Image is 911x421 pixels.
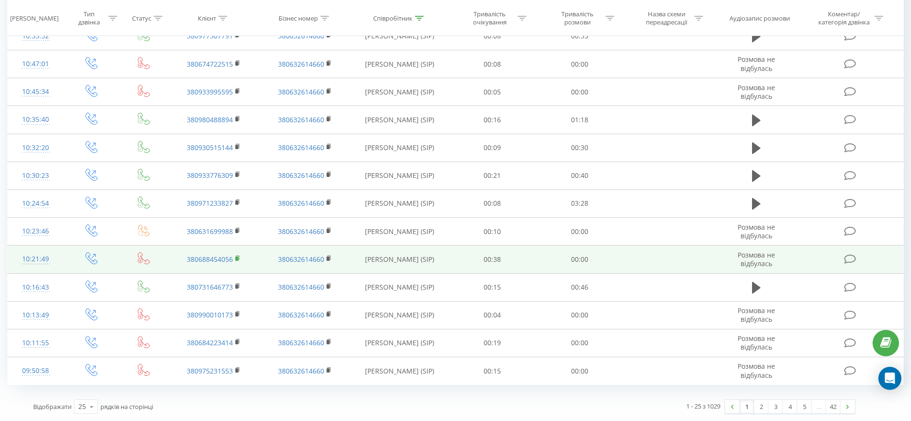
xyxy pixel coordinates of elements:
a: 380971233827 [187,199,233,208]
td: [PERSON_NAME] (SIP) [351,134,449,162]
a: 380632614660 [278,171,324,180]
a: 4 [783,400,797,413]
a: 380684223414 [187,338,233,347]
td: 00:08 [449,189,536,217]
a: 380632614660 [278,310,324,319]
div: 10:53:32 [17,27,54,46]
a: 5 [797,400,812,413]
a: 380632614660 [278,87,324,96]
td: [PERSON_NAME] (SIP) [351,246,449,273]
span: рядків на сторінці [100,402,153,411]
td: [PERSON_NAME] (SIP) [351,189,449,217]
td: [PERSON_NAME] (SIP) [351,329,449,357]
a: 380990010173 [187,310,233,319]
span: Розмова не відбулась [738,250,775,268]
span: Розмова не відбулась [738,334,775,351]
td: 00:16 [449,106,536,134]
a: 380632614660 [278,227,324,236]
div: Тип дзвінка [72,10,106,26]
div: 10:30:23 [17,166,54,185]
div: 10:24:54 [17,194,54,213]
div: Співробітник [373,14,413,22]
td: 00:21 [449,162,536,189]
div: Open Intercom Messenger [878,367,901,390]
div: 10:13:49 [17,306,54,325]
td: 00:40 [536,162,623,189]
a: 2 [754,400,768,413]
div: Статус [132,14,151,22]
td: 00:00 [536,218,623,246]
td: 00:00 [536,301,623,329]
td: 00:00 [536,246,623,273]
div: Коментар/категорія дзвінка [816,10,872,26]
td: 00:46 [536,273,623,301]
span: Розмова не відбулась [738,55,775,72]
a: 380688454056 [187,255,233,264]
a: 380632614660 [278,255,324,264]
td: 00:05 [449,78,536,106]
a: 3 [768,400,783,413]
div: 10:11:55 [17,334,54,352]
td: 00:10 [449,218,536,246]
a: 380631699988 [187,227,233,236]
td: 00:00 [536,78,623,106]
td: [PERSON_NAME] (SIP) [351,218,449,246]
div: 10:16:43 [17,278,54,297]
a: 42 [826,400,840,413]
a: 380632614660 [278,31,324,40]
div: … [812,400,826,413]
a: 380674722515 [187,59,233,69]
div: Аудіозапис розмови [729,14,790,22]
div: 10:35:40 [17,110,54,129]
span: Розмова не відбулась [738,306,775,324]
a: 380933776309 [187,171,233,180]
td: [PERSON_NAME] (SIP) [351,50,449,78]
a: 380977307791 [187,31,233,40]
a: 380933995595 [187,87,233,96]
td: 00:15 [449,357,536,385]
td: 00:38 [449,246,536,273]
div: 10:45:34 [17,82,54,101]
div: [PERSON_NAME] [10,14,59,22]
span: Розмова не відбулась [738,83,775,101]
td: [PERSON_NAME] (SIP) [351,22,449,50]
td: 00:00 [536,357,623,385]
div: 09:50:58 [17,362,54,380]
div: Тривалість очікування [464,10,515,26]
a: 380980488894 [187,115,233,124]
a: 380632614660 [278,366,324,375]
a: 380731646773 [187,282,233,292]
div: 25 [78,402,86,411]
div: 10:32:20 [17,139,54,157]
a: 1 [740,400,754,413]
td: [PERSON_NAME] (SIP) [351,357,449,385]
a: 380632614660 [278,199,324,208]
span: Розмова не відбулась [738,362,775,379]
td: 00:08 [449,22,536,50]
td: 00:09 [449,134,536,162]
td: 00:19 [449,329,536,357]
td: 00:15 [449,273,536,301]
td: 00:35 [536,22,623,50]
div: Назва схеми переадресації [641,10,692,26]
a: 380632614660 [278,143,324,152]
div: Тривалість розмови [552,10,603,26]
a: 380632614660 [278,338,324,347]
div: 1 - 25 з 1029 [686,401,720,411]
td: 00:00 [536,329,623,357]
a: 380632614660 [278,59,324,69]
td: 01:18 [536,106,623,134]
td: [PERSON_NAME] (SIP) [351,301,449,329]
td: 03:28 [536,189,623,217]
span: Відображати [33,402,72,411]
div: Бізнес номер [279,14,318,22]
td: 00:30 [536,134,623,162]
td: [PERSON_NAME] (SIP) [351,78,449,106]
td: [PERSON_NAME] (SIP) [351,162,449,189]
span: Розмова не відбулась [738,222,775,240]
div: Клієнт [198,14,216,22]
td: [PERSON_NAME] (SIP) [351,273,449,301]
a: 380975231553 [187,366,233,375]
a: 380930515144 [187,143,233,152]
td: 00:04 [449,301,536,329]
